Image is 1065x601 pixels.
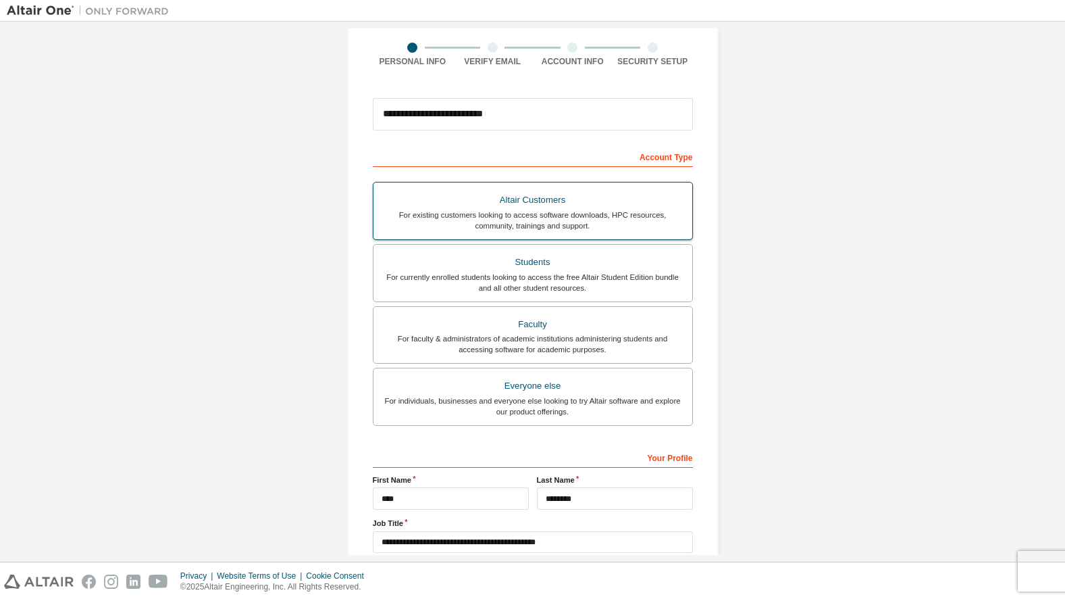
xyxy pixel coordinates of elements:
[180,571,217,581] div: Privacy
[373,56,453,67] div: Personal Info
[382,315,684,334] div: Faculty
[4,575,74,589] img: altair_logo.svg
[306,571,371,581] div: Cookie Consent
[537,475,693,485] label: Last Name
[126,575,140,589] img: linkedin.svg
[373,446,693,468] div: Your Profile
[613,56,693,67] div: Security Setup
[382,210,684,231] div: For existing customers looking to access software downloads, HPC resources, community, trainings ...
[7,4,176,18] img: Altair One
[104,575,118,589] img: instagram.svg
[82,575,96,589] img: facebook.svg
[382,395,684,417] div: For individuals, businesses and everyone else looking to try Altair software and explore our prod...
[452,56,533,67] div: Verify Email
[217,571,306,581] div: Website Terms of Use
[382,272,684,293] div: For currently enrolled students looking to access the free Altair Student Edition bundle and all ...
[382,191,684,210] div: Altair Customers
[373,518,693,529] label: Job Title
[533,56,613,67] div: Account Info
[373,475,529,485] label: First Name
[382,253,684,272] div: Students
[149,575,168,589] img: youtube.svg
[382,333,684,355] div: For faculty & administrators of academic institutions administering students and accessing softwa...
[373,145,693,167] div: Account Type
[382,377,684,395] div: Everyone else
[180,581,372,593] p: © 2025 Altair Engineering, Inc. All Rights Reserved.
